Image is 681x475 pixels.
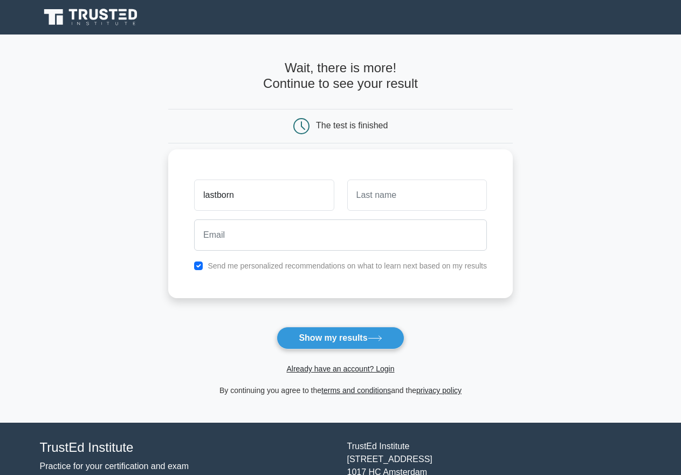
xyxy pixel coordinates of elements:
input: Email [194,219,487,251]
label: Send me personalized recommendations on what to learn next based on my results [208,261,487,270]
input: Last name [347,180,487,211]
a: terms and conditions [321,386,391,395]
h4: Wait, there is more! Continue to see your result [168,60,513,92]
button: Show my results [277,327,404,349]
a: Already have an account? Login [286,364,394,373]
h4: TrustEd Institute [40,440,334,456]
a: Practice for your certification and exam [40,462,189,471]
div: The test is finished [316,121,388,130]
input: First name [194,180,334,211]
div: By continuing you agree to the and the [162,384,519,397]
a: privacy policy [416,386,462,395]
